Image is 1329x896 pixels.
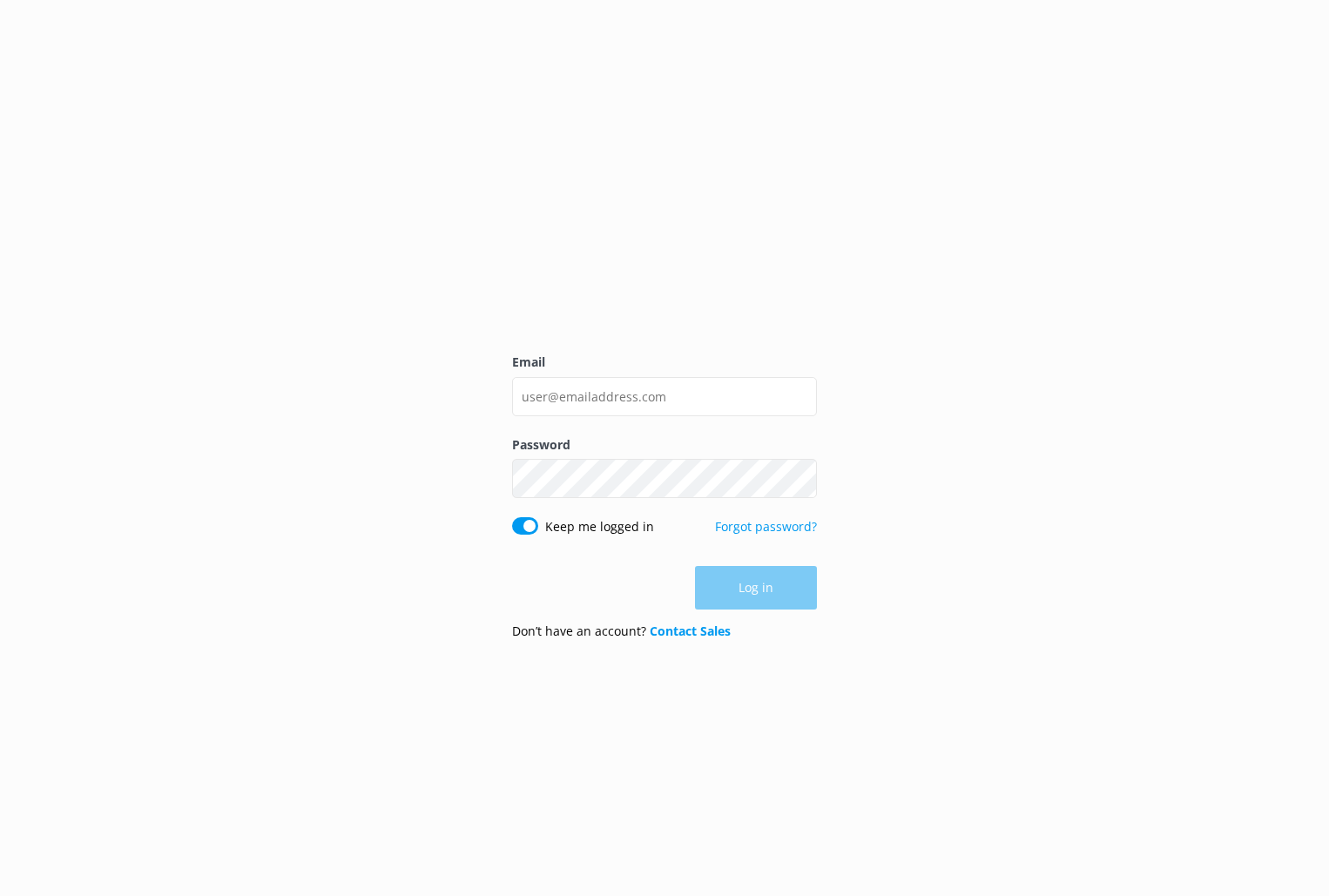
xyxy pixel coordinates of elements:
a: Forgot password? [715,518,817,535]
input: user@emailaddress.com [512,377,817,416]
label: Keep me logged in [545,517,654,536]
p: Don’t have an account? [512,622,731,641]
label: Password [512,435,817,455]
label: Email [512,353,817,372]
button: Show password [782,461,817,496]
a: Contact Sales [650,623,731,639]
